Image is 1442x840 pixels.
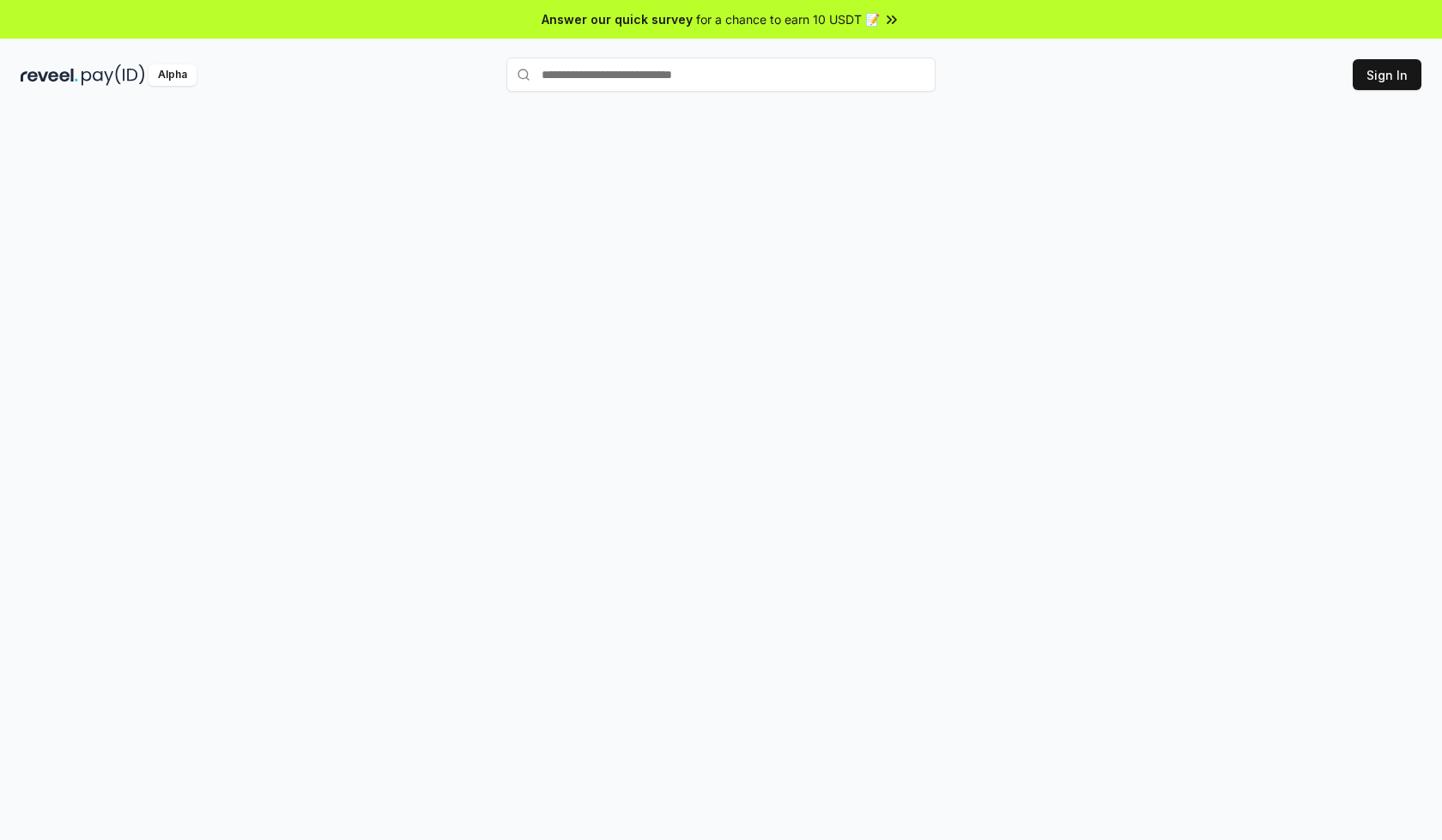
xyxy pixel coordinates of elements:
[148,64,197,86] div: Alpha
[21,64,78,86] img: reveel_dark
[82,64,145,86] img: pay_id
[542,10,693,28] span: Answer our quick survey
[1353,59,1421,90] button: Sign In
[696,10,880,28] span: for a chance to earn 10 USDT 📝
